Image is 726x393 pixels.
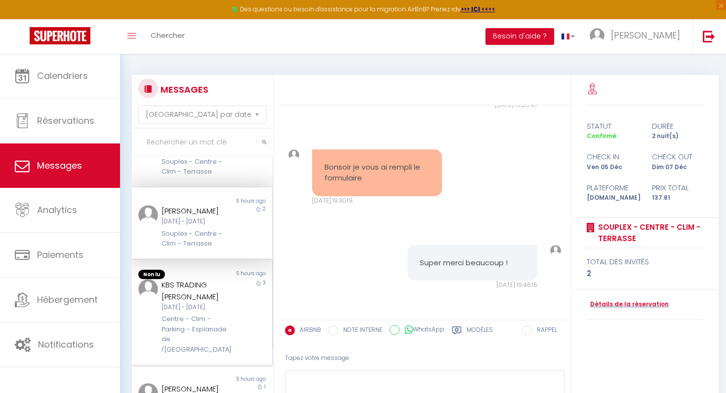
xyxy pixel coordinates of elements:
[263,279,266,286] span: 3
[611,29,680,41] span: [PERSON_NAME]
[645,182,711,194] div: Prix total
[161,229,231,249] div: Souplex - Centre - Clim - Terrasse
[151,30,185,40] span: Chercher
[645,151,711,163] div: check out
[400,325,444,336] label: WhatsApp
[580,163,645,172] div: Ven 05 Déc
[550,245,561,256] img: ...
[595,221,704,245] a: Souplex - Centre - Clim - Terrasse
[263,205,266,213] span: 2
[37,204,77,216] span: Analytics
[645,193,711,203] div: 137.81
[580,120,645,132] div: statut
[312,196,442,206] div: [DATE] 19:30:19
[285,346,565,370] div: Tapez votre message
[161,279,231,302] div: KBS TRADING [PERSON_NAME]
[645,163,711,172] div: Dim 07 Déc
[295,325,321,336] label: AIRBNB
[288,149,299,160] img: ...
[138,279,158,299] img: ...
[30,27,90,44] img: Super Booking
[587,268,704,280] div: 2
[407,101,537,110] div: [DATE] 19:25:47
[158,78,208,101] h3: MESSAGES
[587,300,669,309] a: Détails de la réservation
[37,70,88,82] span: Calendriers
[420,257,525,269] pre: Super merci beaucoup !
[461,5,495,13] a: >>> ICI <<<<
[587,132,616,140] span: Confirmé
[202,197,272,205] div: 3 hours ago
[467,325,493,338] label: Modèles
[645,132,711,141] div: 2 nuit(s)
[37,114,94,127] span: Réservations
[407,281,537,290] div: [DATE] 19:46:16
[580,193,645,203] div: [DOMAIN_NAME]
[37,159,82,172] span: Messages
[138,270,165,280] span: Non lu
[161,205,231,217] div: [PERSON_NAME]
[582,19,692,54] a: ... [PERSON_NAME]
[532,325,557,336] label: RAPPEL
[485,28,554,45] button: Besoin d'aide ?
[590,28,605,43] img: ...
[161,303,231,312] div: [DATE] - [DATE]
[37,249,83,261] span: Paiements
[161,157,231,177] div: Souplex - Centre - Clim - Terrasse
[202,270,272,280] div: 5 hours ago
[143,19,192,54] a: Chercher
[202,375,272,383] div: 5 hours ago
[161,217,231,226] div: [DATE] - [DATE]
[580,151,645,163] div: check in
[38,338,94,351] span: Notifications
[703,30,715,42] img: logout
[37,293,98,306] span: Hébergement
[645,120,711,132] div: durée
[587,256,704,268] div: total des invités
[132,129,273,156] input: Rechercher un mot clé
[324,162,430,184] pre: Bonsoir je vous ai rempli le formulaire
[138,205,158,225] img: ...
[161,314,231,355] div: Centre - Clim - Parking - Esplanade de l'[GEOGRAPHIC_DATA]
[580,182,645,194] div: Plateforme
[264,383,266,391] span: 1
[338,325,382,336] label: NOTE INTERNE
